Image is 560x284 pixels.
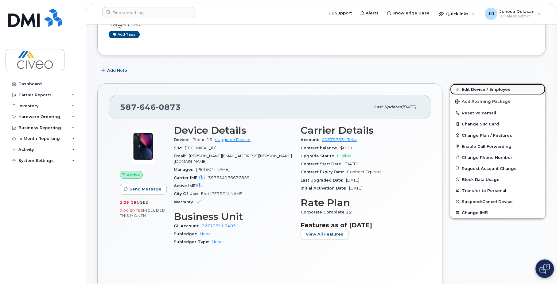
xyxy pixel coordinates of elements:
a: + Upgrade Device [215,137,251,142]
span: JD [488,10,494,17]
div: Quicklinks [434,8,479,20]
span: [DATE] [402,105,416,109]
span: City Of Use [174,191,201,196]
div: Jonesa Delasan [480,8,545,20]
span: Contract Start Date [301,162,344,166]
span: Contract Expiry Date [301,170,347,174]
span: used [137,200,149,205]
span: 357654176676859 [208,175,250,180]
span: Last updated [374,105,402,109]
span: View All Features [306,231,343,237]
span: Manager [174,167,196,172]
span: Subledger [174,232,200,236]
span: Change Plan / Features [462,133,512,137]
button: Add Note [97,65,132,76]
span: Carrier IMEI [174,175,208,180]
span: Eligible [337,154,352,158]
span: Device [174,137,192,142]
a: Edit Device / Employee [450,84,545,95]
span: [PERSON_NAME] [196,167,229,172]
span: Add Note [107,67,127,73]
img: image20231002-3703462-1ig824h.jpeg [125,128,161,165]
span: 0.00 Bytes [120,208,143,213]
span: Initial Activation Date [301,186,349,190]
span: [DATE] [346,178,359,182]
span: Contract balance [301,146,340,150]
span: Fort [PERSON_NAME] [201,191,243,196]
span: Send Message [130,186,161,192]
span: Email [174,154,189,158]
span: Support [335,10,352,16]
span: Account [301,137,322,142]
h3: Business Unit [174,211,293,222]
span: 587 [120,102,181,112]
span: — [206,183,210,188]
a: Knowledge Base [383,7,434,19]
h3: Features as of [DATE] [301,221,420,229]
span: Wireless Admin [500,14,535,19]
span: [TECHNICAL_ID] [185,146,216,150]
button: Reset Voicemail [450,107,545,118]
button: View All Features [301,229,348,240]
h3: Carrier Details [301,125,420,136]
span: Last Upgraded Date [301,178,346,182]
span: SIM [174,146,185,150]
img: Open chat [539,264,550,274]
span: iPhone 13 [192,137,212,142]
h3: Device Details [174,125,293,136]
span: Alerts [366,10,379,16]
a: None [212,240,223,244]
a: Alerts [356,7,383,19]
span: [DATE] [344,162,358,166]
span: $0.00 [340,146,352,150]
a: 22712811.7403 [202,224,236,228]
a: 00379753 - Telus [322,137,357,142]
a: None [200,232,211,236]
a: Add tags [109,31,140,38]
a: Support [325,7,356,19]
span: [PERSON_NAME][EMAIL_ADDRESS][PERSON_NAME][DOMAIN_NAME] [174,154,292,164]
span: 646 [137,102,156,112]
span: Warranty [174,200,196,204]
span: GL Account [174,224,202,228]
span: Knowledge Base [392,10,430,16]
span: Suspend/Cancel Device [462,199,513,204]
span: Add Roaming Package [455,99,511,105]
button: Request Account Change [450,163,545,174]
span: Subledger Type [174,240,212,244]
button: Suspend/Cancel Device [450,196,545,207]
input: Find something... [102,7,195,18]
span: Quicklinks [446,11,469,16]
span: [DATE] [349,186,362,190]
span: Active [127,172,140,178]
button: Add Roaming Package [450,95,545,107]
span: 2.35 GB [120,200,137,205]
button: Transfer to Personal [450,185,545,196]
button: Enable Call Forwarding [450,141,545,152]
span: 0873 [156,102,181,112]
button: Change IMEI [450,207,545,218]
span: Upgrade Status [301,154,337,158]
button: Block Data Usage [450,174,545,185]
span: Enable Call Forwarding [462,144,511,148]
button: Change Phone Number [450,152,545,163]
h3: Rate Plan [301,197,420,208]
span: Contract Expired [347,170,381,174]
button: Send Message [120,184,167,195]
span: Jonesa Delasan [500,9,535,14]
span: Corporate Complete 15 [301,210,355,214]
button: Change SIM Card [450,118,545,129]
span: Active IMEI [174,183,206,188]
h3: Tags List [109,20,534,28]
button: Change Plan / Features [450,130,545,141]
